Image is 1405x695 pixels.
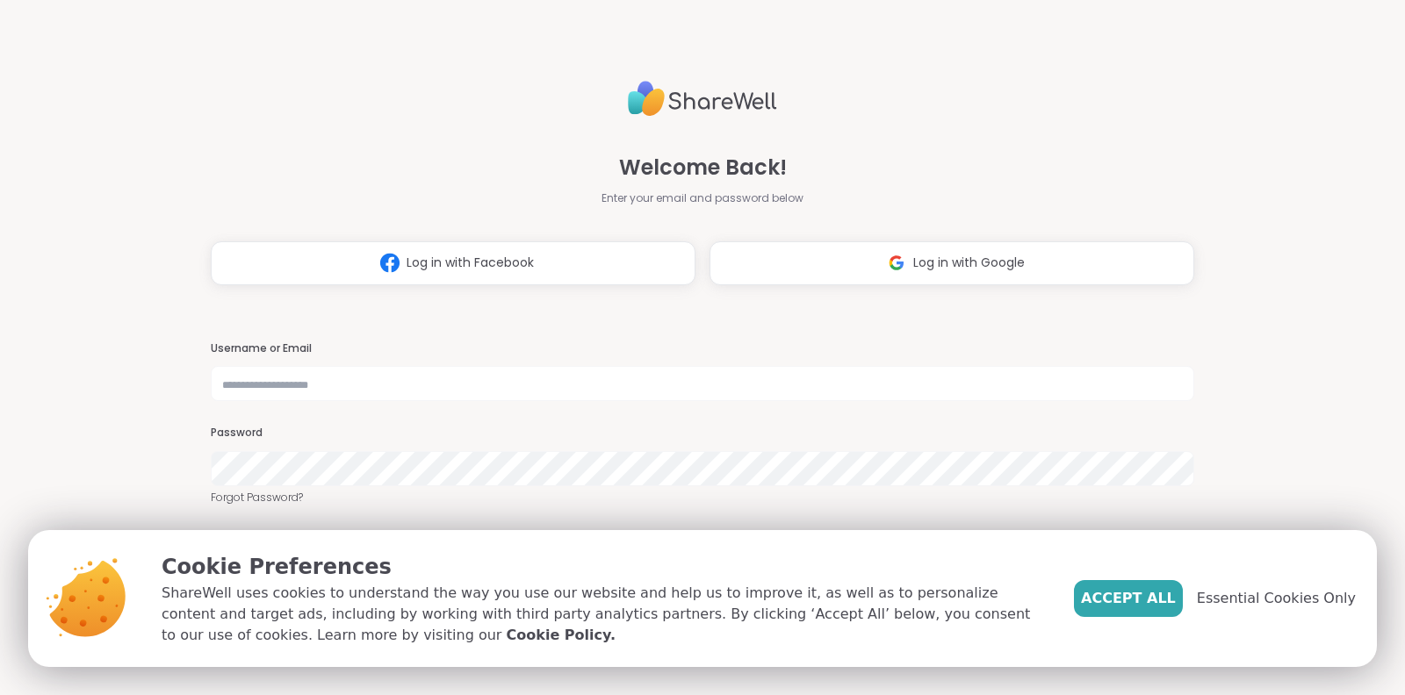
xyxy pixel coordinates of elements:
[1197,588,1356,609] span: Essential Cookies Only
[407,254,534,272] span: Log in with Facebook
[211,426,1194,441] h3: Password
[913,254,1025,272] span: Log in with Google
[507,625,616,646] a: Cookie Policy.
[880,247,913,279] img: ShareWell Logomark
[619,152,787,183] span: Welcome Back!
[211,241,695,285] button: Log in with Facebook
[602,190,803,206] span: Enter your email and password below
[211,490,1194,505] a: Forgot Password?
[628,74,777,124] img: ShareWell Logo
[710,241,1194,285] button: Log in with Google
[1074,580,1183,617] button: Accept All
[162,583,1046,646] p: ShareWell uses cookies to understand the way you use our website and help us to improve it, as we...
[1081,588,1176,609] span: Accept All
[211,341,1194,356] h3: Username or Email
[162,551,1046,583] p: Cookie Preferences
[373,247,407,279] img: ShareWell Logomark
